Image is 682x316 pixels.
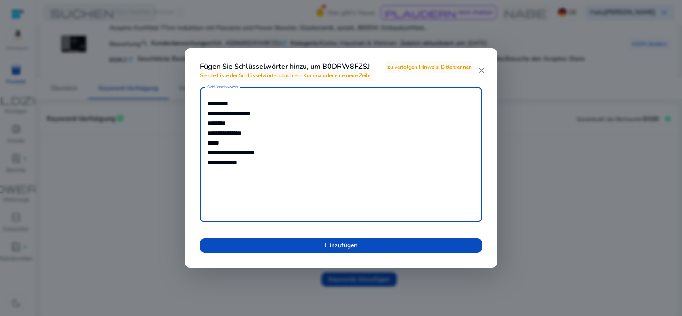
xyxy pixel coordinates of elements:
button: Hinzufügen [200,238,482,253]
mat-label: Schlüsselwörter [207,84,239,90]
h4: Fügen Sie Schlüsselwörter hinzu, um B0DRW8FZSJ [200,62,478,79]
span: zu verfolgen Hinweis: Bitte trennen Sie die Liste der Schlüsselwörter durch ein Komma oder eine n... [200,61,472,81]
mat-icon: close [478,67,485,75]
span: Hinzufügen [325,241,358,250]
